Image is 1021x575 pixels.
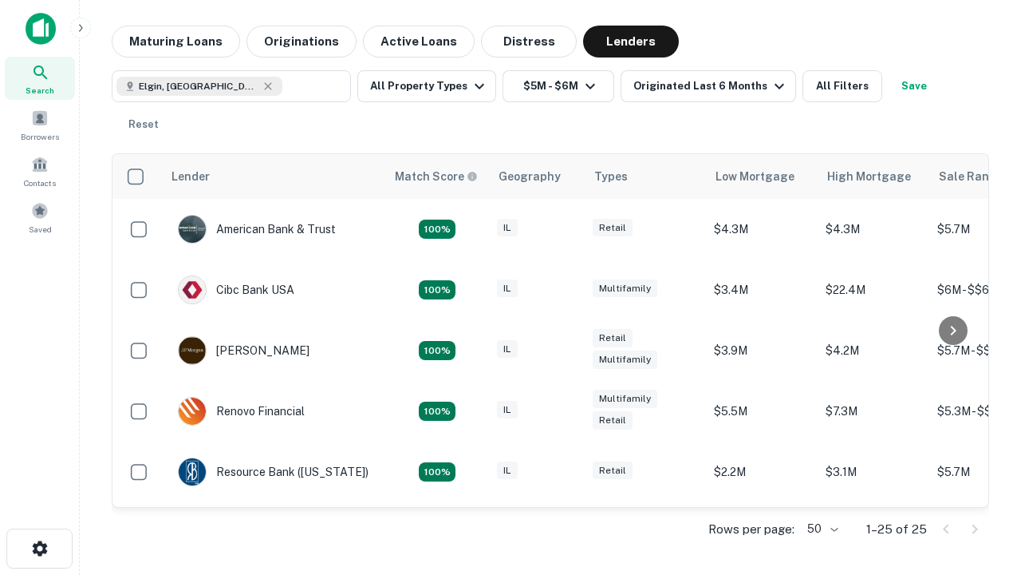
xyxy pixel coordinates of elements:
div: Multifamily [593,390,657,408]
div: Lender [171,167,210,186]
div: Originated Last 6 Months [633,77,789,96]
div: IL [497,219,518,237]
th: Capitalize uses an advanced AI algorithm to match your search with the best lender. The match sco... [385,154,489,199]
div: IL [497,462,518,480]
a: Saved [5,196,75,239]
th: Low Mortgage [706,154,818,199]
button: All Property Types [357,70,496,102]
th: Geography [489,154,585,199]
iframe: Chat Widget [941,447,1021,524]
div: Matching Properties: 4, hasApolloMatch: undefined [419,402,455,421]
td: $2.2M [706,442,818,502]
button: Originated Last 6 Months [621,70,796,102]
td: $4.3M [706,199,818,260]
span: Saved [29,223,52,236]
td: $4.2M [818,320,929,381]
div: Matching Properties: 4, hasApolloMatch: undefined [419,462,455,482]
div: Retail [593,329,633,347]
button: Save your search to get updates of matches that match your search criteria. [889,70,940,102]
img: picture [179,458,206,486]
a: Search [5,57,75,100]
div: Retail [593,462,633,480]
td: $3.9M [706,320,818,381]
div: Multifamily [593,351,657,369]
div: Geography [499,167,561,186]
th: Lender [162,154,385,199]
span: Search [26,84,54,97]
td: $3.1M [818,442,929,502]
button: All Filters [802,70,882,102]
td: $4M [706,502,818,563]
div: American Bank & Trust [178,215,336,244]
div: Multifamily [593,280,657,298]
div: Retail [593,219,633,237]
button: Active Loans [363,26,475,57]
h6: Match Score [395,168,475,185]
div: [PERSON_NAME] [178,336,309,365]
div: High Mortgage [827,167,911,186]
div: Resource Bank ([US_STATE]) [178,458,369,486]
a: Contacts [5,149,75,192]
img: picture [179,216,206,243]
div: Matching Properties: 4, hasApolloMatch: undefined [419,341,455,360]
button: Distress [481,26,577,57]
button: Reset [118,109,169,141]
div: Matching Properties: 4, hasApolloMatch: undefined [419,280,455,299]
img: picture [179,337,206,364]
div: 50 [801,517,841,541]
td: $22.4M [818,260,929,320]
div: IL [497,340,518,359]
td: $3.4M [706,260,818,320]
button: Originations [246,26,357,57]
p: Rows per page: [708,520,794,539]
td: $4M [818,502,929,563]
div: Retail [593,411,633,430]
div: Renovo Financial [178,397,305,426]
td: $5.5M [706,381,818,442]
img: picture [179,276,206,303]
td: $7.3M [818,381,929,442]
div: Matching Properties: 7, hasApolloMatch: undefined [419,220,455,239]
span: Borrowers [21,130,59,143]
td: $4.3M [818,199,929,260]
div: Cibc Bank USA [178,276,294,304]
div: Capitalize uses an advanced AI algorithm to match your search with the best lender. The match sco... [395,168,478,185]
button: Maturing Loans [112,26,240,57]
div: Types [594,167,628,186]
th: High Mortgage [818,154,929,199]
p: 1–25 of 25 [866,520,927,539]
div: Low Mortgage [715,167,794,186]
span: Contacts [24,176,56,189]
a: Borrowers [5,103,75,146]
img: capitalize-icon.png [26,13,56,45]
img: picture [179,398,206,425]
div: IL [497,280,518,298]
th: Types [585,154,706,199]
button: Lenders [583,26,679,57]
div: IL [497,401,518,419]
span: Elgin, [GEOGRAPHIC_DATA], [GEOGRAPHIC_DATA] [139,79,258,93]
button: $5M - $6M [503,70,614,102]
